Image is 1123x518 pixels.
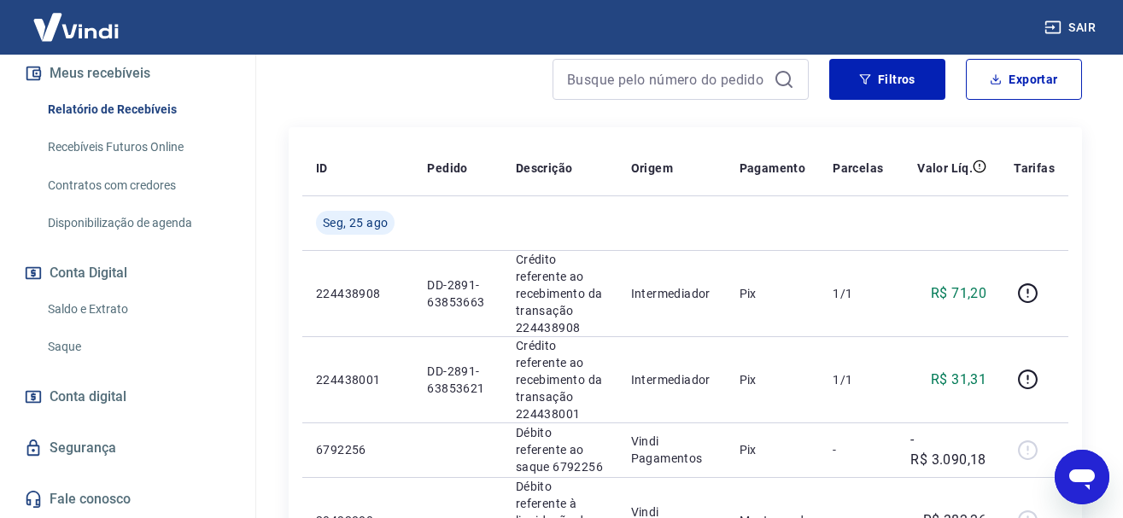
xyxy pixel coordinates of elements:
p: DD-2891-63853621 [427,363,488,397]
p: Crédito referente ao recebimento da transação 224438908 [516,251,604,336]
p: Parcelas [833,160,883,177]
a: Fale conosco [20,480,235,518]
input: Busque pelo número do pedido [567,67,767,92]
p: 1/1 [833,285,883,302]
a: Conta digital [20,378,235,416]
p: Pagamento [740,160,806,177]
p: -R$ 3.090,18 [910,429,986,470]
iframe: Botão para abrir a janela de mensagens [1055,450,1109,504]
p: Intermediador [631,371,712,388]
p: 6792256 [316,441,400,458]
p: ID [316,160,328,177]
p: DD-2891-63853663 [427,276,488,311]
p: Valor Líq. [917,160,973,177]
p: - [833,441,883,458]
p: Intermediador [631,285,712,302]
span: Seg, 25 ago [323,214,388,231]
p: R$ 71,20 [931,283,986,304]
button: Meus recebíveis [20,55,235,92]
p: Vindi Pagamentos [631,433,712,467]
a: Segurança [20,429,235,467]
span: Conta digital [50,385,126,409]
button: Conta Digital [20,254,235,292]
p: Origem [631,160,673,177]
p: Tarifas [1014,160,1055,177]
button: Sair [1041,12,1103,44]
a: Relatório de Recebíveis [41,92,235,127]
a: Saldo e Extrato [41,292,235,327]
p: 224438908 [316,285,400,302]
p: Crédito referente ao recebimento da transação 224438001 [516,337,604,422]
p: 1/1 [833,371,883,388]
a: Disponibilização de agenda [41,206,235,241]
p: R$ 31,31 [931,370,986,390]
a: Recebíveis Futuros Online [41,130,235,165]
p: Pix [740,441,806,458]
p: Pix [740,285,806,302]
img: Vindi [20,1,132,53]
p: Descrição [516,160,573,177]
button: Exportar [966,59,1082,100]
p: Pedido [427,160,467,177]
a: Contratos com credores [41,168,235,203]
a: Saque [41,329,235,364]
button: Filtros [829,59,945,100]
p: 224438001 [316,371,400,388]
p: Débito referente ao saque 6792256 [516,424,604,475]
p: Pix [740,371,806,388]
